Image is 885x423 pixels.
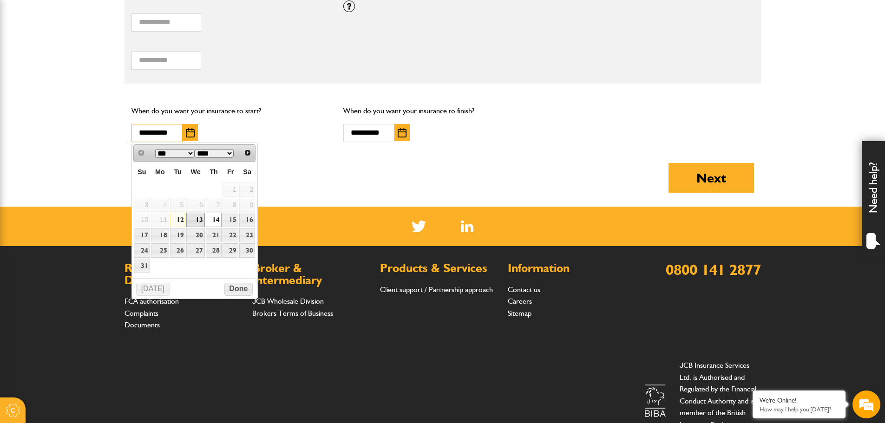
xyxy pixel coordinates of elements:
[343,105,542,117] p: When do you want your insurance to finish?
[243,168,251,176] span: Saturday
[151,228,169,242] a: 18
[170,213,186,227] a: 12
[134,243,150,258] a: 24
[186,128,195,137] img: Choose date
[252,297,324,306] a: JCB Wholesale Division
[131,105,330,117] p: When do you want your insurance to start?
[760,406,839,413] p: How may I help you today?
[227,168,234,176] span: Friday
[223,243,238,258] a: 29
[223,213,238,227] a: 15
[170,243,186,258] a: 26
[191,168,201,176] span: Wednesday
[134,259,150,273] a: 31
[210,168,218,176] span: Thursday
[186,213,204,227] a: 13
[186,228,204,242] a: 20
[461,221,473,232] img: Linked In
[206,228,222,242] a: 21
[223,228,238,242] a: 22
[252,262,371,286] h2: Broker & Intermediary
[508,297,532,306] a: Careers
[508,309,531,318] a: Sitemap
[186,243,204,258] a: 27
[666,260,761,279] a: 0800 141 2877
[136,283,170,296] button: [DATE]
[239,228,255,242] a: 23
[241,146,255,159] a: Next
[412,221,426,232] img: Twitter
[125,320,160,329] a: Documents
[508,285,540,294] a: Contact us
[239,243,255,258] a: 30
[508,262,626,274] h2: Information
[224,283,253,296] button: Done
[380,262,498,274] h2: Products & Services
[862,141,885,257] div: Need help?
[174,168,182,176] span: Tuesday
[134,228,150,242] a: 17
[244,149,251,156] span: Next
[155,168,165,176] span: Monday
[138,168,146,176] span: Sunday
[206,213,222,227] a: 14
[380,285,493,294] a: Client support / Partnership approach
[170,228,186,242] a: 19
[125,297,179,306] a: FCA authorisation
[760,397,839,404] div: We're Online!
[239,213,255,227] a: 16
[398,128,406,137] img: Choose date
[151,243,169,258] a: 25
[125,262,243,286] h2: Regulations & Documents
[461,221,473,232] a: LinkedIn
[252,309,333,318] a: Brokers Terms of Business
[669,163,754,193] button: Next
[125,309,158,318] a: Complaints
[206,243,222,258] a: 28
